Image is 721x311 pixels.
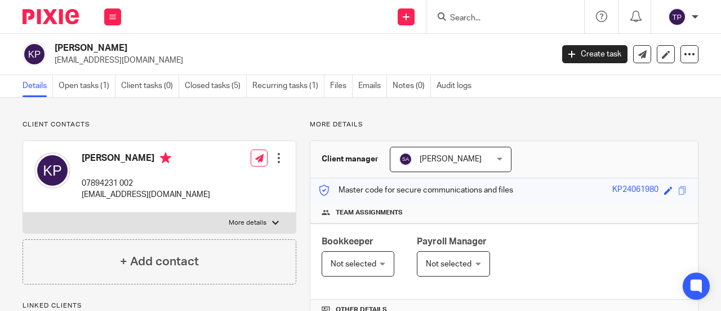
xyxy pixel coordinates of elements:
[426,260,471,268] span: Not selected
[393,75,431,97] a: Notes (0)
[417,237,487,246] span: Payroll Manager
[55,42,447,54] h2: [PERSON_NAME]
[399,152,412,166] img: svg%3E
[23,75,53,97] a: Details
[336,208,403,217] span: Team assignments
[322,154,379,165] h3: Client manager
[449,14,550,24] input: Search
[121,75,179,97] a: Client tasks (0)
[310,120,698,129] p: More details
[82,152,210,167] h4: [PERSON_NAME]
[82,189,210,200] p: [EMAIL_ADDRESS][DOMAIN_NAME]
[229,218,266,227] p: More details
[160,152,171,164] i: Primary
[59,75,115,97] a: Open tasks (1)
[358,75,387,97] a: Emails
[322,237,373,246] span: Bookkeeper
[319,185,513,196] p: Master code for secure communications and files
[252,75,324,97] a: Recurring tasks (1)
[23,301,296,310] p: Linked clients
[55,55,545,66] p: [EMAIL_ADDRESS][DOMAIN_NAME]
[120,253,199,270] h4: + Add contact
[23,9,79,24] img: Pixie
[420,155,482,163] span: [PERSON_NAME]
[23,42,46,66] img: svg%3E
[23,120,296,129] p: Client contacts
[330,75,353,97] a: Files
[185,75,247,97] a: Closed tasks (5)
[562,45,627,63] a: Create task
[82,178,210,189] p: 07894231 002
[34,152,70,189] img: svg%3E
[331,260,376,268] span: Not selected
[437,75,477,97] a: Audit logs
[668,8,686,26] img: svg%3E
[612,184,658,197] div: KP24061980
